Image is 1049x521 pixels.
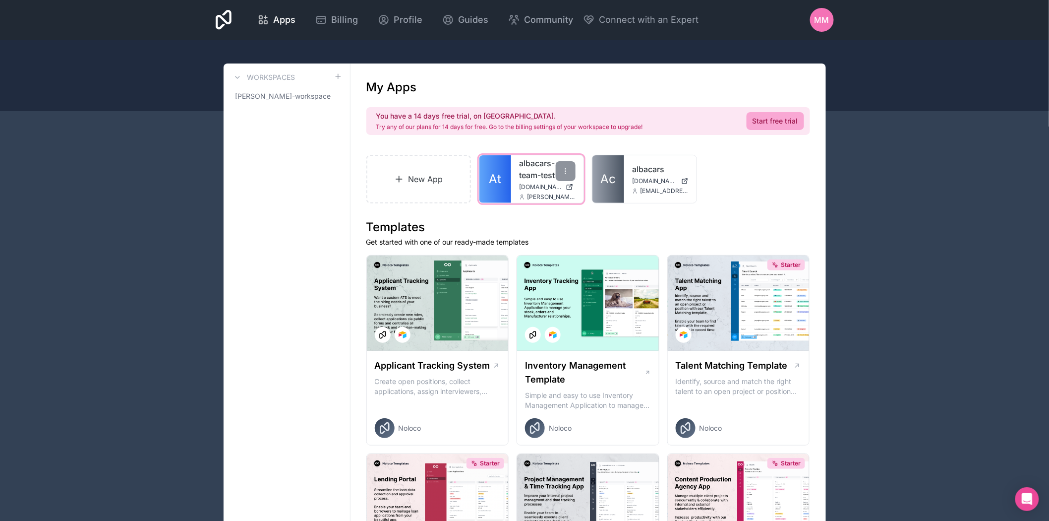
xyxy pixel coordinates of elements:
span: Community [524,13,573,27]
p: Get started with one of our ready-made templates [366,237,810,247]
a: albacars-team-test [519,157,576,181]
a: Apps [249,9,303,31]
a: Guides [434,9,496,31]
span: [PERSON_NAME][EMAIL_ADDRESS][DOMAIN_NAME] [527,193,576,201]
span: Starter [480,459,500,467]
a: Start free trial [747,112,804,130]
span: Noloco [699,423,722,433]
span: [EMAIL_ADDRESS][DOMAIN_NAME] [640,187,689,195]
p: Identify, source and match the right talent to an open project or position with our Talent Matchi... [676,377,802,396]
span: [DOMAIN_NAME] [519,183,562,191]
a: [PERSON_NAME]-workspace [232,87,342,105]
h3: Workspaces [247,72,295,82]
a: albacars [632,163,689,175]
span: Noloco [399,423,421,433]
span: Profile [394,13,422,27]
span: Billing [331,13,358,27]
span: Noloco [549,423,572,433]
h1: Templates [366,219,810,235]
span: [PERSON_NAME]-workspace [235,91,331,101]
div: Open Intercom Messenger [1015,487,1039,511]
p: Simple and easy to use Inventory Management Application to manage your stock, orders and Manufact... [525,391,651,410]
h1: Applicant Tracking System [375,359,490,373]
span: [DOMAIN_NAME] [632,177,677,185]
a: New App [366,155,471,203]
p: Create open positions, collect applications, assign interviewers, centralise candidate feedback a... [375,377,501,396]
h2: You have a 14 days free trial, on [GEOGRAPHIC_DATA]. [376,111,643,121]
p: Try any of our plans for 14 days for free. Go to the billing settings of your workspace to upgrade! [376,123,643,131]
button: Connect with an Expert [583,13,699,27]
span: Starter [781,459,801,467]
a: [DOMAIN_NAME] [519,183,576,191]
a: Profile [370,9,430,31]
span: Connect with an Expert [599,13,699,27]
img: Airtable Logo [680,331,688,339]
a: Billing [307,9,366,31]
span: Ac [601,171,616,187]
img: Airtable Logo [549,331,557,339]
h1: My Apps [366,79,417,95]
a: Ac [592,155,624,203]
span: Apps [273,13,295,27]
a: Workspaces [232,71,295,83]
a: [DOMAIN_NAME] [632,177,689,185]
h1: Talent Matching Template [676,359,788,373]
img: Airtable Logo [399,331,407,339]
a: Community [500,9,581,31]
span: At [489,171,502,187]
span: MM [815,14,829,26]
span: Starter [781,261,801,269]
h1: Inventory Management Template [525,359,644,387]
span: Guides [458,13,488,27]
a: At [479,155,511,203]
